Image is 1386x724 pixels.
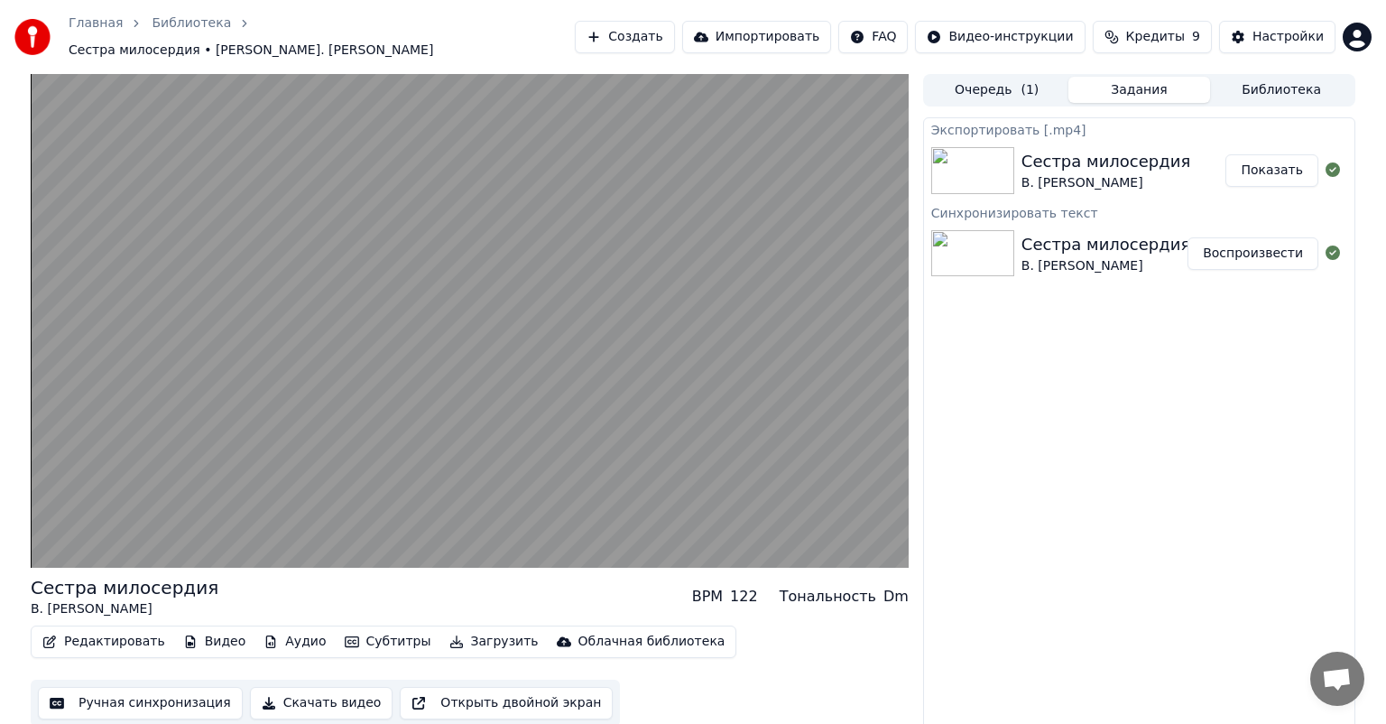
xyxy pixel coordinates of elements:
button: Воспроизвести [1187,237,1318,270]
button: Задания [1068,77,1211,103]
button: Кредиты9 [1093,21,1212,53]
button: Показать [1225,154,1318,187]
button: Создать [575,21,674,53]
button: Видео [176,629,254,654]
span: ( 1 ) [1021,81,1039,99]
button: Открыть двойной экран [400,687,613,719]
div: Синхронизировать текст [924,201,1354,223]
div: Открытый чат [1310,652,1364,706]
img: youka [14,19,51,55]
button: Редактировать [35,629,172,654]
button: Загрузить [442,629,546,654]
div: Экспортировать [.mp4] [924,118,1354,140]
div: В. [PERSON_NAME] [31,600,218,618]
div: Сестра милосердия [31,575,218,600]
a: Главная [69,14,123,32]
div: Тональность [780,586,876,608]
div: Сестра милосердия [1021,232,1190,257]
div: BPM [692,586,723,608]
div: В. [PERSON_NAME] [1021,257,1190,275]
span: 9 [1192,28,1200,46]
div: В. [PERSON_NAME] [1021,174,1190,192]
button: Очередь [926,77,1068,103]
button: Аудио [256,629,333,654]
a: Библиотека [152,14,231,32]
div: Dm [883,586,909,608]
button: Импортировать [682,21,832,53]
button: FAQ [838,21,908,53]
button: Ручная синхронизация [38,687,243,719]
span: Сестра милосердия • [PERSON_NAME]. [PERSON_NAME] [69,42,433,60]
button: Видео-инструкции [915,21,1085,53]
button: Настройки [1219,21,1335,53]
button: Библиотека [1210,77,1353,103]
div: Сестра милосердия [1021,149,1190,174]
span: Кредиты [1126,28,1185,46]
nav: breadcrumb [69,14,575,60]
button: Субтитры [337,629,439,654]
div: 122 [730,586,758,608]
div: Настройки [1252,28,1324,46]
button: Скачать видео [250,687,393,719]
div: Облачная библиотека [578,633,725,651]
